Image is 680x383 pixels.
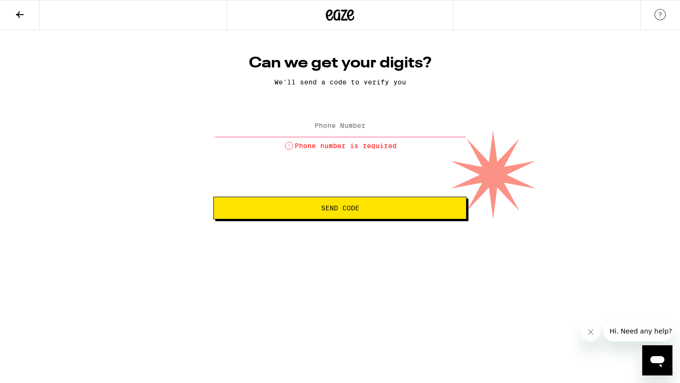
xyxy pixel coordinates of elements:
p: We'll send a code to verify you [213,78,467,86]
iframe: Close message [581,323,600,341]
li: Phone number is required [213,140,467,151]
input: Phone Number [213,116,467,137]
h1: Can we get your digits? [213,54,467,73]
iframe: Button to launch messaging window [642,345,672,375]
iframe: Message from company [604,321,672,341]
label: Phone Number [314,122,365,129]
span: Send Code [321,205,359,211]
button: Send Code [213,197,467,219]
